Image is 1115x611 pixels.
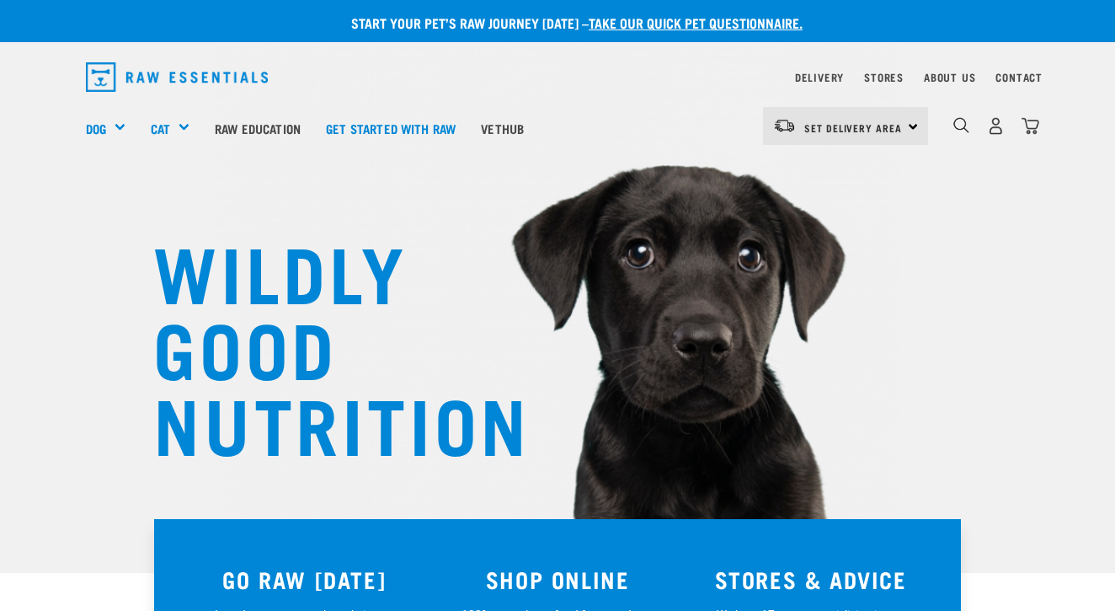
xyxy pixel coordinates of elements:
[924,74,975,80] a: About Us
[86,62,268,92] img: Raw Essentials Logo
[995,74,1043,80] a: Contact
[795,74,844,80] a: Delivery
[153,232,490,459] h1: WILDLY GOOD NUTRITION
[151,119,170,138] a: Cat
[86,119,106,138] a: Dog
[72,56,1043,99] nav: dropdown navigation
[804,125,902,131] span: Set Delivery Area
[313,94,468,162] a: Get started with Raw
[202,94,313,162] a: Raw Education
[773,118,796,133] img: van-moving.png
[864,74,904,80] a: Stores
[188,566,421,592] h3: GO RAW [DATE]
[589,19,803,26] a: take our quick pet questionnaire.
[1022,117,1039,135] img: home-icon@2x.png
[953,117,969,133] img: home-icon-1@2x.png
[468,94,536,162] a: Vethub
[441,566,675,592] h3: SHOP ONLINE
[694,566,927,592] h3: STORES & ADVICE
[987,117,1005,135] img: user.png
